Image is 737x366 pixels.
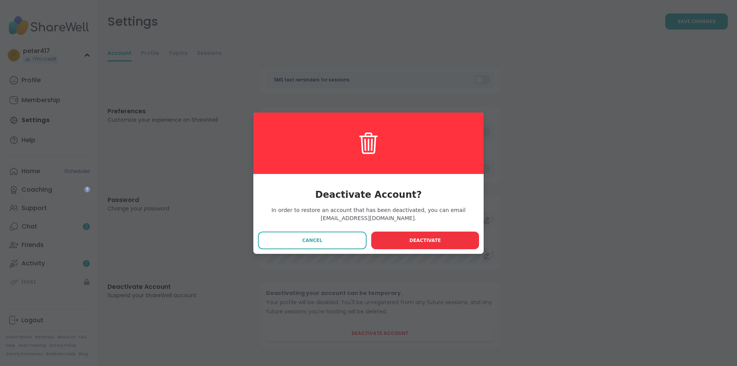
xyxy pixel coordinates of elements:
span: In order to restore an account that has been deactivated, you can email [EMAIL_ADDRESS][DOMAIN_NA... [258,206,479,222]
iframe: Spotlight [84,186,90,192]
h3: Deactivate Account? [258,188,479,202]
button: Deactivate [371,232,479,249]
span: Cancel [302,237,322,244]
button: Cancel [258,232,367,249]
span: Deactivate [409,237,441,244]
